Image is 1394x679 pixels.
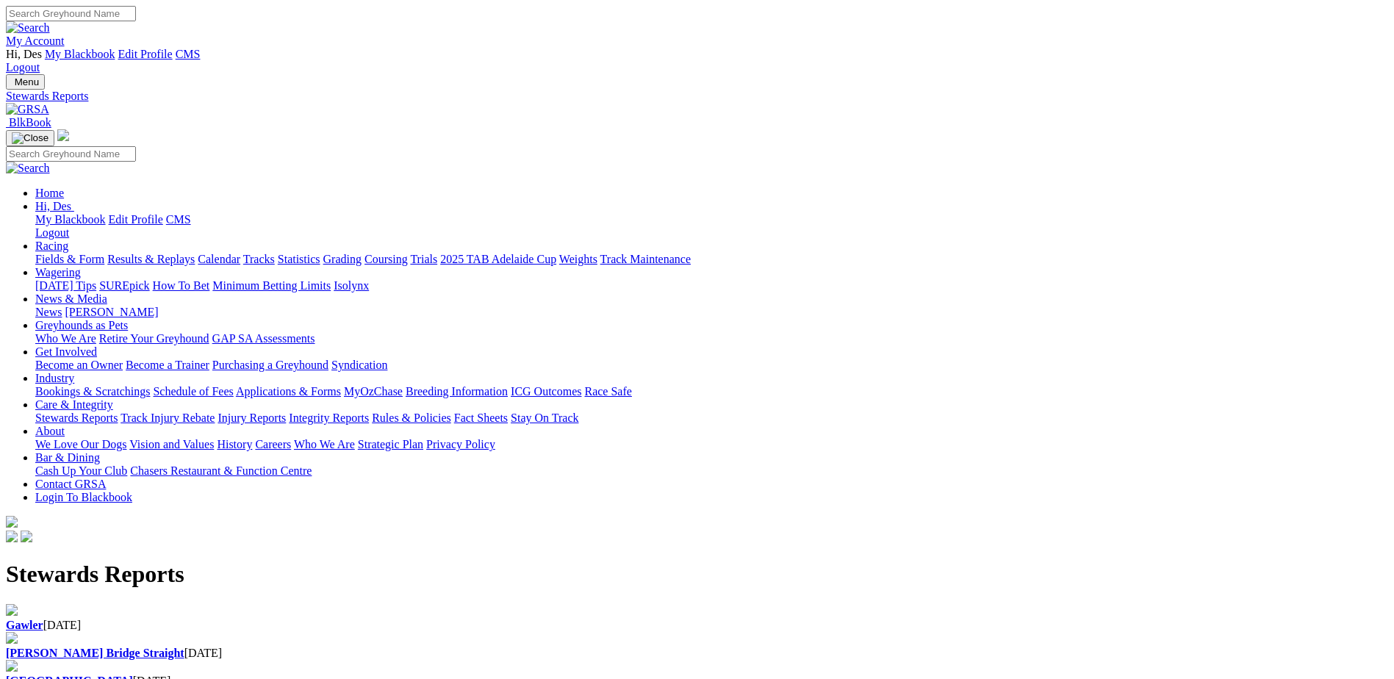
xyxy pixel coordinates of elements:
[35,266,81,279] a: Wagering
[35,359,123,371] a: Become an Owner
[600,253,691,265] a: Track Maintenance
[6,116,51,129] a: BlkBook
[6,619,1388,632] div: [DATE]
[243,253,275,265] a: Tracks
[440,253,556,265] a: 2025 TAB Adelaide Cup
[121,412,215,424] a: Track Injury Rebate
[35,253,1388,266] div: Racing
[6,619,43,631] a: Gawler
[21,531,32,542] img: twitter.svg
[15,76,39,87] span: Menu
[65,306,158,318] a: [PERSON_NAME]
[35,372,74,384] a: Industry
[6,162,50,175] img: Search
[6,74,45,90] button: Toggle navigation
[118,48,172,60] a: Edit Profile
[35,253,104,265] a: Fields & Form
[236,385,341,398] a: Applications & Forms
[35,279,1388,292] div: Wagering
[406,385,508,398] a: Breeding Information
[35,200,71,212] span: Hi, Des
[35,332,96,345] a: Who We Are
[454,412,508,424] a: Fact Sheets
[35,306,1388,319] div: News & Media
[35,306,62,318] a: News
[35,464,127,477] a: Cash Up Your Club
[35,240,68,252] a: Racing
[35,412,118,424] a: Stewards Reports
[6,146,136,162] input: Search
[511,412,578,424] a: Stay On Track
[212,279,331,292] a: Minimum Betting Limits
[35,213,1388,240] div: Hi, Des
[6,90,1388,103] a: Stewards Reports
[35,385,150,398] a: Bookings & Scratchings
[176,48,201,60] a: CMS
[364,253,408,265] a: Coursing
[6,103,49,116] img: GRSA
[35,478,106,490] a: Contact GRSA
[289,412,369,424] a: Integrity Reports
[559,253,597,265] a: Weights
[153,279,210,292] a: How To Bet
[45,48,115,60] a: My Blackbook
[35,213,106,226] a: My Blackbook
[166,213,191,226] a: CMS
[153,385,233,398] a: Schedule of Fees
[198,253,240,265] a: Calendar
[372,412,451,424] a: Rules & Policies
[344,385,403,398] a: MyOzChase
[6,21,50,35] img: Search
[35,200,74,212] a: Hi, Des
[35,319,128,331] a: Greyhounds as Pets
[6,632,18,644] img: file-red.svg
[130,464,312,477] a: Chasers Restaurant & Function Centre
[35,438,126,450] a: We Love Our Dogs
[35,359,1388,372] div: Get Involved
[584,385,631,398] a: Race Safe
[35,345,97,358] a: Get Involved
[35,451,100,464] a: Bar & Dining
[6,61,40,73] a: Logout
[35,491,132,503] a: Login To Blackbook
[426,438,495,450] a: Privacy Policy
[35,438,1388,451] div: About
[35,398,113,411] a: Care & Integrity
[35,385,1388,398] div: Industry
[57,129,69,141] img: logo-grsa-white.png
[99,279,149,292] a: SUREpick
[6,516,18,528] img: logo-grsa-white.png
[9,116,51,129] span: BlkBook
[6,647,1388,660] div: [DATE]
[278,253,320,265] a: Statistics
[6,35,65,47] a: My Account
[331,359,387,371] a: Syndication
[6,647,184,659] b: [PERSON_NAME] Bridge Straight
[511,385,581,398] a: ICG Outcomes
[6,130,54,146] button: Toggle navigation
[6,531,18,542] img: facebook.svg
[129,438,214,450] a: Vision and Values
[217,438,252,450] a: History
[6,48,1388,74] div: My Account
[6,660,18,672] img: file-red.svg
[109,213,163,226] a: Edit Profile
[35,226,69,239] a: Logout
[35,279,96,292] a: [DATE] Tips
[6,561,1388,588] h1: Stewards Reports
[99,332,209,345] a: Retire Your Greyhound
[323,253,362,265] a: Grading
[218,412,286,424] a: Injury Reports
[35,464,1388,478] div: Bar & Dining
[358,438,423,450] a: Strategic Plan
[6,6,136,21] input: Search
[35,332,1388,345] div: Greyhounds as Pets
[212,359,328,371] a: Purchasing a Greyhound
[255,438,291,450] a: Careers
[6,604,18,616] img: file-red.svg
[35,412,1388,425] div: Care & Integrity
[294,438,355,450] a: Who We Are
[6,48,42,60] span: Hi, Des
